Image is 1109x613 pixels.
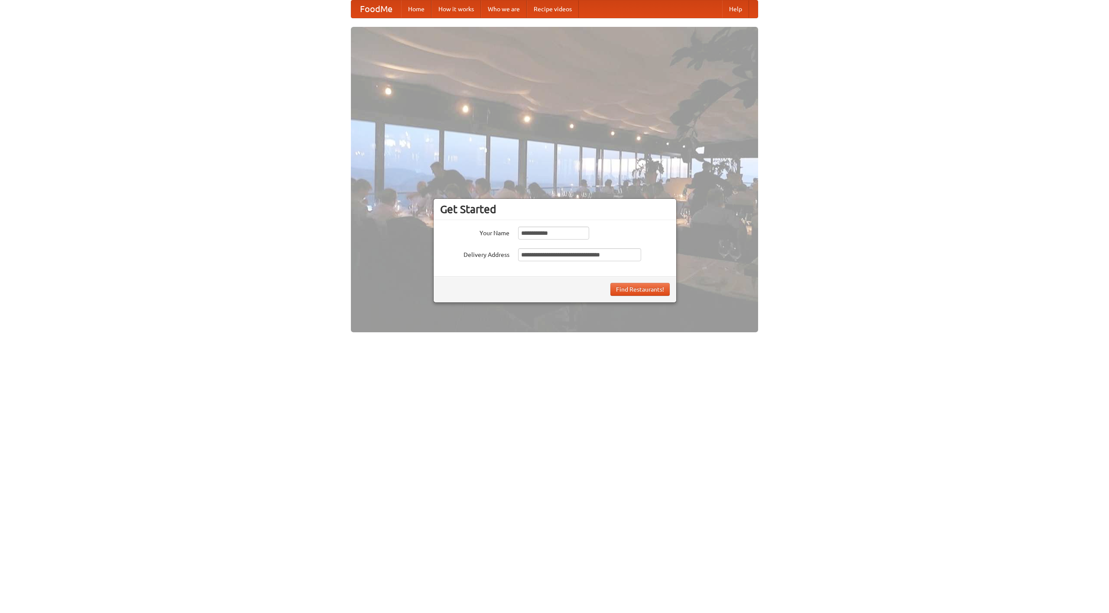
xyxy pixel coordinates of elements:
label: Your Name [440,227,509,237]
h3: Get Started [440,203,670,216]
a: Recipe videos [527,0,579,18]
a: Who we are [481,0,527,18]
label: Delivery Address [440,248,509,259]
a: Home [401,0,431,18]
button: Find Restaurants! [610,283,670,296]
a: Help [722,0,749,18]
a: FoodMe [351,0,401,18]
a: How it works [431,0,481,18]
